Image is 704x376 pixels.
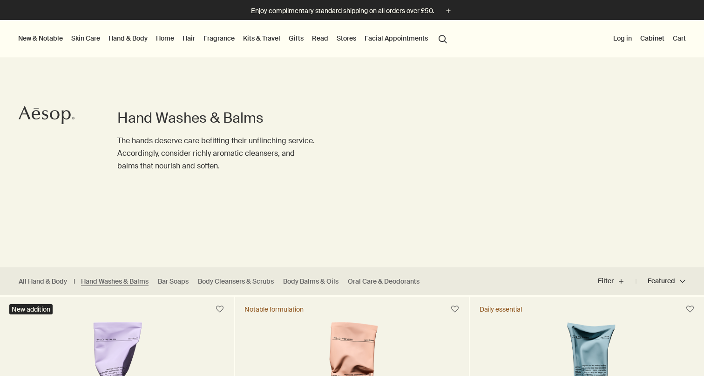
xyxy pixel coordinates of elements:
[198,277,274,286] a: Body Cleansers & Scrubs
[16,32,65,44] button: New & Notable
[434,29,451,47] button: Open search
[117,134,315,173] p: The hands deserve care befitting their unflinching service. Accordingly, consider richly aromatic...
[447,301,463,318] button: Save to cabinet
[16,104,77,129] a: Aesop
[244,305,304,313] div: Notable formulation
[69,32,102,44] a: Skin Care
[310,32,330,44] a: Read
[181,32,197,44] a: Hair
[671,32,688,44] button: Cart
[636,270,685,292] button: Featured
[287,32,305,44] a: Gifts
[348,277,420,286] a: Oral Care & Deodorants
[682,301,698,318] button: Save to cabinet
[19,277,67,286] a: All Hand & Body
[598,270,636,292] button: Filter
[251,6,454,16] button: Enjoy complimentary standard shipping on all orders over £50.
[283,277,338,286] a: Body Balms & Oils
[154,32,176,44] a: Home
[19,106,74,125] svg: Aesop
[81,277,149,286] a: Hand Washes & Balms
[363,32,430,44] a: Facial Appointments
[9,304,53,314] div: New addition
[158,277,189,286] a: Bar Soaps
[251,6,434,16] p: Enjoy complimentary standard shipping on all orders over £50.
[611,32,634,44] button: Log in
[480,305,522,313] div: Daily essential
[117,109,315,127] h1: Hand Washes & Balms
[211,301,228,318] button: Save to cabinet
[107,32,149,44] a: Hand & Body
[335,32,358,44] button: Stores
[16,20,451,57] nav: primary
[638,32,666,44] a: Cabinet
[202,32,237,44] a: Fragrance
[241,32,282,44] a: Kits & Travel
[611,20,688,57] nav: supplementary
